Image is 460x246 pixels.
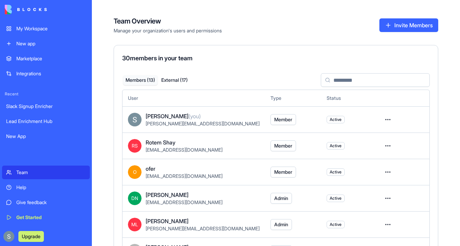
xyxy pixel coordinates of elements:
button: Invite Members [379,18,438,32]
button: Member [270,114,296,125]
div: Give feedback [16,199,86,206]
span: (you) [188,113,201,120]
a: Lead Enrichment Hub [2,114,90,128]
div: Team [16,169,86,176]
span: [PERSON_NAME][EMAIL_ADDRESS][DOMAIN_NAME] [146,226,260,231]
span: [EMAIL_ADDRESS][DOMAIN_NAME] [146,173,223,179]
span: [PERSON_NAME] [146,112,201,120]
button: Members ( 13 ) [123,75,158,85]
img: ACg8ocKnDTHbS00rqwWSHQfXf8ia04QnQtz5EDX_Ef5UNrjqV-k=s96-c [128,113,142,126]
a: Team [2,166,90,179]
a: New App [2,129,90,143]
div: Lead Enrichment Hub [6,118,86,125]
a: Slack Signup Enricher [2,99,90,113]
span: [EMAIL_ADDRESS][DOMAIN_NAME] [146,147,223,153]
img: logo [5,5,47,14]
button: Upgrade [18,231,44,242]
div: Type [270,95,316,102]
button: Member [270,167,296,178]
span: 30 members in your team [122,55,193,62]
span: Member [274,116,292,123]
a: My Workspace [2,22,90,35]
span: DN [128,191,142,205]
div: Marketplace [16,55,86,62]
h4: Team Overview [114,16,222,26]
a: Upgrade [18,233,44,240]
span: Member [274,142,292,149]
div: New App [6,133,86,140]
span: Member [274,169,292,175]
span: [PERSON_NAME][EMAIL_ADDRESS][DOMAIN_NAME] [146,121,260,126]
span: Active [330,196,342,201]
span: Manage your organization's users and permissions [114,27,222,34]
a: Help [2,181,90,194]
span: Rotem Shay [146,138,176,147]
div: Get Started [16,214,86,221]
a: Integrations [2,67,90,80]
a: New app [2,37,90,50]
span: RS [128,139,142,153]
div: Slack Signup Enricher [6,103,86,110]
th: User [122,90,265,106]
a: Marketplace [2,52,90,65]
div: My Workspace [16,25,86,32]
span: [PERSON_NAME] [146,217,188,225]
a: Get Started [2,211,90,224]
span: O [128,165,142,179]
button: Admin [270,193,292,204]
span: Admin [274,195,288,202]
span: Active [330,169,342,175]
span: ML [128,218,142,231]
div: Status [327,95,370,102]
span: ofer [146,165,155,173]
div: Integrations [16,70,86,77]
span: Active [330,117,342,122]
a: Give feedback [2,196,90,209]
span: Recent [2,91,90,97]
button: Member [270,140,296,151]
button: Admin [270,219,292,230]
button: External ( 17 ) [158,75,192,85]
div: Help [16,184,86,191]
span: Active [330,222,342,227]
div: New app [16,40,86,47]
span: Admin [274,221,288,228]
img: ACg8ocKnDTHbS00rqwWSHQfXf8ia04QnQtz5EDX_Ef5UNrjqV-k=s96-c [3,231,14,242]
span: Active [330,143,342,149]
span: [EMAIL_ADDRESS][DOMAIN_NAME] [146,199,223,205]
span: [PERSON_NAME] [146,191,188,199]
